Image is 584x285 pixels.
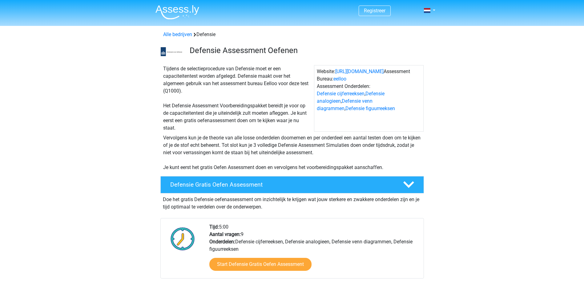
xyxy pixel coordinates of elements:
img: Klok [167,223,198,254]
a: Alle bedrijven [163,31,192,37]
a: Defensie figuurreeksen [345,105,395,111]
h3: Defensie Assessment Oefenen [190,46,419,55]
a: eelloo [333,76,346,82]
a: Defensie cijferreeksen [317,91,364,97]
a: Defensie venn diagrammen [317,98,373,111]
b: Aantal vragen: [209,231,241,237]
a: Defensie Gratis Oefen Assessment [158,176,426,193]
a: Registreer [364,8,385,14]
a: Start Defensie Gratis Oefen Assessment [209,258,312,271]
div: Defensie [161,31,424,38]
h4: Defensie Gratis Oefen Assessment [170,181,393,188]
div: Website: Assessment Bureau: Assessment Onderdelen: , , , [314,65,424,132]
div: Vervolgens kun je de theorie van alle losse onderdelen doornemen en per onderdeel een aantal test... [161,134,424,171]
img: Assessly [155,5,199,19]
div: 5:00 9 Defensie cijferreeksen, Defensie analogieen, Defensie venn diagrammen, Defensie figuurreeksen [205,223,423,278]
a: [URL][DOMAIN_NAME] [335,68,384,74]
div: Tijdens de selectieprocedure van Defensie moet er een capaciteitentest worden afgelegd. Defensie ... [161,65,314,132]
a: Defensie analogieen [317,91,385,104]
b: Tijd: [209,224,219,230]
b: Onderdelen: [209,239,235,245]
div: Doe het gratis Defensie oefenassessment om inzichtelijk te krijgen wat jouw sterkere en zwakkere ... [160,193,424,211]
